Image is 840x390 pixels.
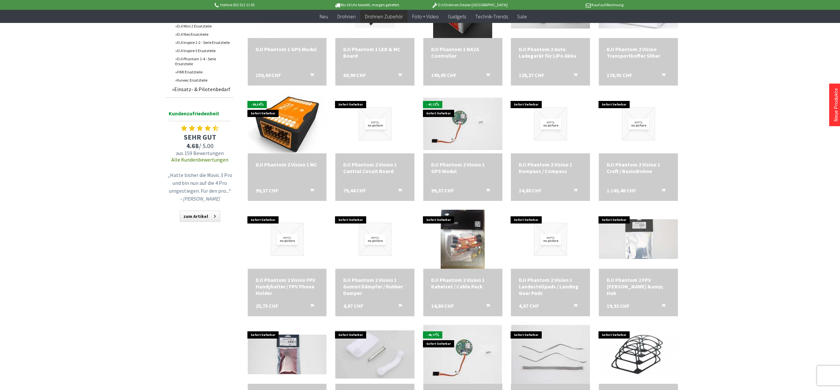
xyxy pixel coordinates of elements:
a: DJI Phantom 2 FPV [PERSON_NAME] &amp; Hub 19,92 CHF In den Warenkorb [607,277,670,296]
a: DJI Phantom 2 Vision 1 Kabelset / Cable Pack 14,80 CHF In den Warenkorb [431,277,494,290]
button: In den Warenkorb [302,72,318,80]
img: DJI Phantom 2 Propellerschutz / Propguards aus Karbon [599,335,678,374]
span: Sale [517,13,527,20]
em: [PERSON_NAME] [183,195,220,202]
a: DJI Inspire 3 Ersatzteile [172,47,234,55]
div: DJI Phantom 2 Vision 1 Kompass / Compass [519,161,582,174]
a: Foto + Video [408,10,443,23]
span: 99,37 CHF [256,187,278,194]
a: Yuneec Ersatzteile [172,76,234,84]
a: DJI Phantom 1 LED & MC Board 69,90 CHF In den Warenkorb [343,46,407,59]
a: DJI Phantom 1-4 - Serie Ersatzteile [172,55,234,68]
span: 14,80 CHF [431,302,454,309]
span: aus 159 Bewertungen [165,150,234,156]
a: DJI Phantom 2 Vision 1 Central Circuit Board 79,44 CHF In den Warenkorb [343,161,407,174]
img: DJI Phantom 2 GPS-Modul [423,325,502,384]
span: 128,27 CHF [519,72,544,78]
span: 19,92 CHF [607,302,629,309]
div: DJI Phantom 2 Auto Ladegerät für LiPo Akku [519,46,582,59]
a: Drohnen [333,10,360,23]
img: DJI Phantom 2 Vision 1 Craft / Basisdrohne [622,107,655,140]
div: DJI Phantom 1 LED & MC Board [343,46,407,59]
span: Neu [320,13,328,20]
span: Technik-Trends [475,13,508,20]
span: Drohnen Zubehör [365,13,403,20]
div: DJI Phantom 2 FPV [PERSON_NAME] &amp; Hub [607,277,670,296]
span: 149,05 CHF [431,72,456,78]
a: DJI Inspire 1-2 - Serie Ersatzteile [172,38,234,47]
img: DJI Phantom 2 / Phantom 2 Vision Internal Power Plug [248,335,327,374]
p: DJI Drohnen Dealer [GEOGRAPHIC_DATA] [418,1,521,9]
img: DJI Phantom 2 Vision 1 Kabelset / Cable Pack [441,210,485,269]
span: 1.143,48 CHF [607,187,636,194]
span: 4.68 [186,142,199,150]
button: In den Warenkorb [654,72,669,80]
button: In den Warenkorb [478,72,494,80]
a: zum Artikel [180,211,220,222]
button: In den Warenkorb [390,72,406,80]
div: DJI Phantom 2 Vision FPV Handyhalter / FPV Phone Holder [256,277,319,296]
span: Kundenzufriedenheit [169,109,231,121]
a: DJI Phantom 1 GPS Modul 159,44 CHF In den Warenkorb [256,46,319,52]
a: FIMI Ersatzteile [172,68,234,76]
a: DJI Phantom 1 NAZA Controller 149,05 CHF In den Warenkorb [431,46,494,59]
p: Hotline 032 511 11 03 [213,1,316,9]
span: / 5.00 [165,142,234,150]
a: Gadgets [443,10,471,23]
span: 4,87 CHF [519,302,539,309]
a: Sale [513,10,532,23]
span: 79,44 CHF [343,187,366,194]
img: DJI Phantom 2 Vision 1 Landestellpads / Landing Gear Pads [534,223,567,256]
button: In den Warenkorb [654,302,669,311]
a: Neue Produkte [832,88,839,122]
a: DJI Mini 2 Ersatzteile [172,22,234,30]
p: Bis 16 Uhr bestellt, morgen geliefert. [316,1,418,9]
span: 25,75 CHF [256,302,278,309]
img: DJI Phantom 2 Vision 1 Central Circuit Board [359,107,391,140]
a: DJI Phantom 2 Vision 1 Kompass / Compass 14,80 CHF In den Warenkorb [519,161,582,174]
button: In den Warenkorb [566,187,581,196]
a: DJI Phantom 2 Auto Ladegerät für LiPo Akku 128,27 CHF In den Warenkorb [519,46,582,59]
span: 14,80 CHF [519,187,541,194]
a: DJI Neo Ersatzteile [172,30,234,38]
a: Technik-Trends [471,10,513,23]
button: In den Warenkorb [390,302,406,311]
p: Kauf auf Rechnung [521,1,623,9]
p: „Hatte bisher die Mavic 3 Pro und bin nun auf die 4 Pro umgestiegen. Für den pro...“ – [167,171,233,203]
span: Foto + Video [412,13,439,20]
a: DJI Phantom 2 Vision 1 GPS Modul 99,37 CHF In den Warenkorb [431,161,494,174]
img: DJI Phantom 2 FPV Kabel &amp; Hub [599,219,678,259]
img: DJI Phantom 1 Tilt- / Pitchhebel für die Zenmuse H3-2D [335,330,414,378]
a: Neu [315,10,333,23]
img: DJI Phantom 2 Vision 1 Gummi Dämpfer / Rubber Damper [359,223,391,256]
button: In den Warenkorb [390,187,406,196]
a: DJI Phantom 2 Vision 1 Gummi Dämpfer / Rubber Damper 4,87 CHF In den Warenkorb [343,277,407,296]
div: DJI Phantom 2 Vision 1 Gummi Dämpfer / Rubber Damper [343,277,407,296]
span: Drohnen [337,13,356,20]
button: In den Warenkorb [654,187,669,196]
div: DJI Phantom 2 Vision 1 Central Circuit Board [343,161,407,174]
button: In den Warenkorb [478,302,494,311]
img: DJI Phantom 2 Vision 1 MC [248,94,326,153]
span: 178,91 CHF [607,72,632,78]
button: In den Warenkorb [566,72,581,80]
span: 99,37 CHF [431,187,454,194]
img: DJI Phantom 2 Vision FPV Handyhalter / FPV Phone Holder [271,223,304,256]
span: 4,87 CHF [343,302,363,309]
a: DJI Phantom 2 Vision FPV Handyhalter / FPV Phone Holder 25,75 CHF In den Warenkorb [256,277,319,296]
img: DJI Phantom 2 Vision 1 Kompass / Compass [534,107,567,140]
img: DJI Phantom 2 Cable Pack [511,325,590,384]
div: DJI Phantom 2 Vision 1 MC [256,161,319,168]
a: Einsatz- & Pilotenbedarf [169,84,234,94]
button: In den Warenkorb [302,302,318,311]
button: In den Warenkorb [302,187,318,196]
span: 69,90 CHF [343,72,366,78]
a: Drohnen Zubehör [360,10,408,23]
div: DJI Phantom 1 NAZA Controller [431,46,494,59]
button: In den Warenkorb [478,187,494,196]
div: DJI Phantom 2 Vision 1 Landestellpads / Landing Gear Pads [519,277,582,296]
div: DJI Phantom 2 Vision Transportkoffer Silber [607,46,670,59]
div: DJI Phantom 1 GPS Modul [256,46,319,52]
button: In den Warenkorb [566,302,581,311]
span: SEHR GUT [165,132,234,142]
